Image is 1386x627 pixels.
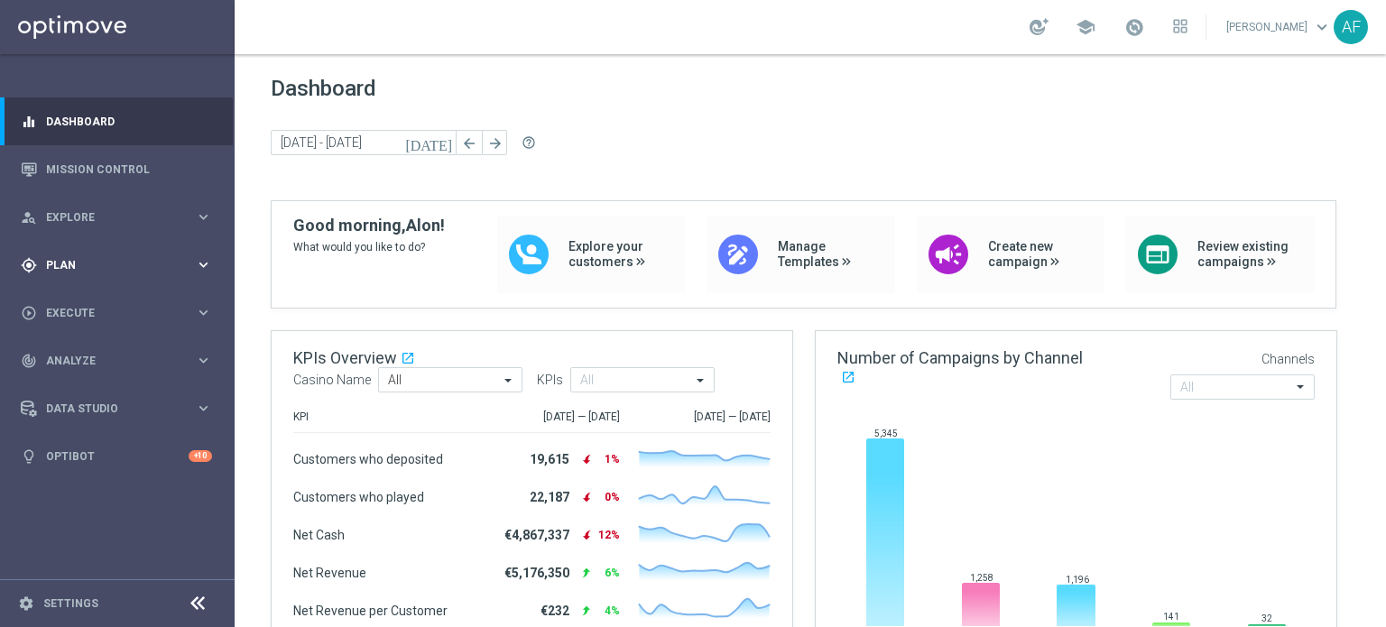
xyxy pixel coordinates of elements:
div: +10 [189,450,212,462]
div: Mission Control [21,145,212,193]
i: lightbulb [21,448,37,465]
span: Data Studio [46,403,195,414]
div: Plan [21,257,195,273]
button: gps_fixed Plan keyboard_arrow_right [20,258,213,272]
button: equalizer Dashboard [20,115,213,129]
div: Data Studio [21,401,195,417]
button: lightbulb Optibot +10 [20,449,213,464]
button: play_circle_outline Execute keyboard_arrow_right [20,306,213,320]
button: Data Studio keyboard_arrow_right [20,401,213,416]
i: keyboard_arrow_right [195,208,212,226]
i: keyboard_arrow_right [195,304,212,321]
i: equalizer [21,114,37,130]
i: person_search [21,209,37,226]
div: Explore [21,209,195,226]
i: play_circle_outline [21,305,37,321]
span: school [1076,17,1095,37]
span: Execute [46,308,195,318]
i: keyboard_arrow_right [195,400,212,417]
a: [PERSON_NAME]keyboard_arrow_down [1224,14,1334,41]
span: Plan [46,260,195,271]
i: keyboard_arrow_right [195,352,212,369]
button: Mission Control [20,162,213,177]
div: AF [1334,10,1368,44]
a: Settings [43,598,98,609]
i: keyboard_arrow_right [195,256,212,273]
span: Explore [46,212,195,223]
div: Execute [21,305,195,321]
i: track_changes [21,353,37,369]
i: gps_fixed [21,257,37,273]
button: person_search Explore keyboard_arrow_right [20,210,213,225]
span: Analyze [46,355,195,366]
a: Mission Control [46,145,212,193]
button: track_changes Analyze keyboard_arrow_right [20,354,213,368]
i: settings [18,595,34,612]
a: Optibot [46,432,189,480]
div: Optibot [21,432,212,480]
a: Dashboard [46,97,212,145]
div: Dashboard [21,97,212,145]
div: Analyze [21,353,195,369]
span: keyboard_arrow_down [1312,17,1332,37]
